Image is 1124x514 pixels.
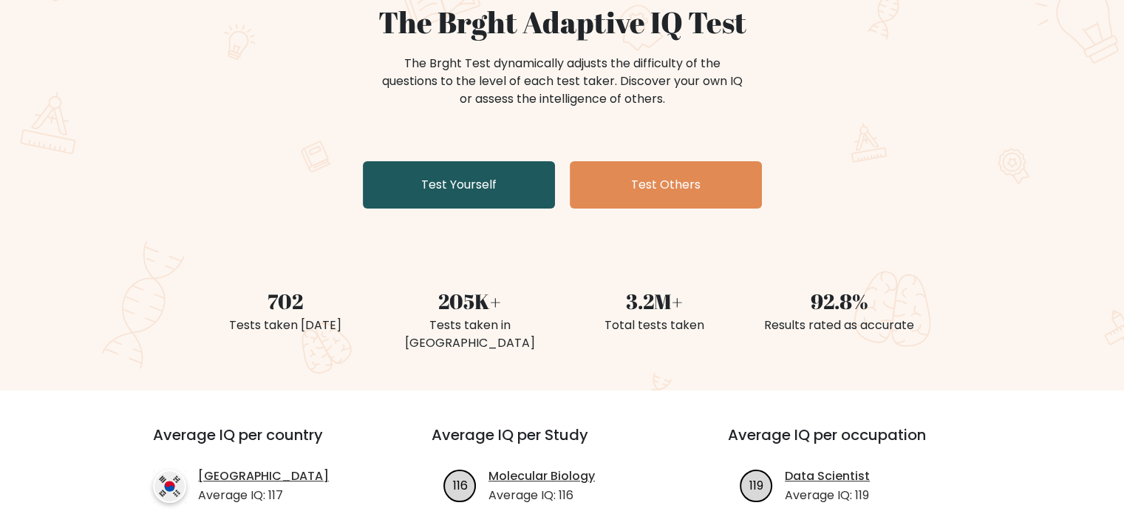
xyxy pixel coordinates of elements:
[386,285,554,317] div: 205K+
[571,285,738,317] div: 3.2M+
[378,55,747,108] div: The Brght Test dynamically adjusts the difficulty of the questions to the level of each test take...
[570,161,762,209] a: Test Others
[728,426,989,461] h3: Average IQ per occupation
[432,426,692,461] h3: Average IQ per Study
[785,487,870,504] p: Average IQ: 119
[756,285,923,317] div: 92.8%
[153,470,186,503] img: country
[202,317,369,334] div: Tests taken [DATE]
[386,317,554,352] div: Tests taken in [GEOGRAPHIC_DATA]
[453,476,468,493] text: 116
[488,467,595,485] a: Molecular Biology
[756,317,923,334] div: Results rated as accurate
[488,487,595,504] p: Average IQ: 116
[198,487,329,504] p: Average IQ: 117
[749,476,763,493] text: 119
[785,467,870,485] a: Data Scientist
[202,285,369,317] div: 702
[571,317,738,334] div: Total tests taken
[202,4,923,40] h1: The Brght Adaptive IQ Test
[153,426,378,461] h3: Average IQ per country
[198,467,329,485] a: [GEOGRAPHIC_DATA]
[363,161,555,209] a: Test Yourself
